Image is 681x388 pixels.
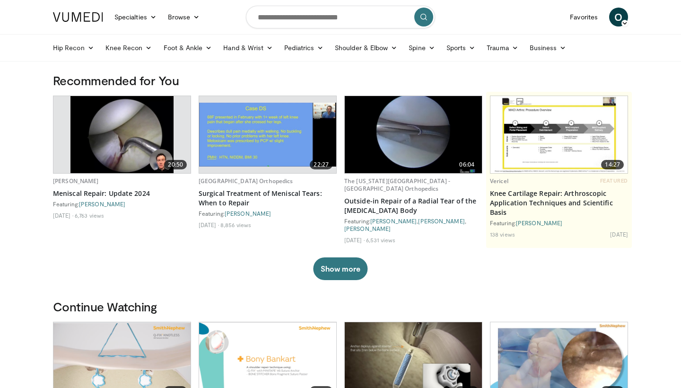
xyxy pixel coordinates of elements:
[53,212,73,219] li: [DATE]
[370,218,417,224] a: [PERSON_NAME]
[345,96,482,173] a: 06:04
[403,38,440,57] a: Spine
[53,189,191,198] a: Meniscal Repair: Update 2024
[490,230,515,238] li: 138 views
[79,201,125,207] a: [PERSON_NAME]
[199,103,336,167] img: 73f26c0b-5ccf-44fc-8ea3-fdebfe20c8f0.620x360_q85_upscale.jpg
[220,221,251,229] li: 8,856 views
[564,8,603,26] a: Favorites
[199,189,337,208] a: Surgical Treatment of Meniscal Tears: When to Repair
[609,8,628,26] a: O
[225,210,271,217] a: [PERSON_NAME]
[109,8,162,26] a: Specialties
[53,299,628,314] h3: Continue Watching
[610,230,628,238] li: [DATE]
[600,177,628,184] span: FEATURED
[313,257,367,280] button: Show more
[199,210,337,217] div: Featuring:
[199,221,219,229] li: [DATE]
[53,73,628,88] h3: Recommended for You
[441,38,481,57] a: Sports
[490,96,628,173] img: 2444198d-1b18-4a77-bb67-3e21827492e5.620x360_q85_upscale.jpg
[418,218,464,224] a: [PERSON_NAME]
[199,96,336,173] a: 22:27
[279,38,329,57] a: Pediatrics
[344,236,365,244] li: [DATE]
[329,38,403,57] a: Shoulder & Elbow
[490,96,628,173] a: 14:27
[53,200,191,208] div: Featuring:
[481,38,524,57] a: Trauma
[53,177,99,185] a: [PERSON_NAME]
[310,160,332,169] span: 22:27
[70,96,174,173] img: 106a3a39-ec7f-4e65-a126-9a23cf1eacd5.620x360_q85_upscale.jpg
[344,177,450,193] a: The [US_STATE][GEOGRAPHIC_DATA] - [GEOGRAPHIC_DATA] Orthopedics
[524,38,572,57] a: Business
[344,225,391,232] a: [PERSON_NAME]
[345,96,482,173] img: 5c50dd53-e53b-454a-87a4-92858b63ad6f.620x360_q85_upscale.jpg
[100,38,158,57] a: Knee Recon
[246,6,435,28] input: Search topics, interventions
[218,38,279,57] a: Hand & Wrist
[490,219,628,227] div: Featuring:
[455,160,478,169] span: 06:04
[53,12,103,22] img: VuMedi Logo
[490,177,508,185] a: Vericel
[53,96,191,173] a: 20:50
[366,236,395,244] li: 6,531 views
[47,38,100,57] a: Hip Recon
[75,212,104,219] li: 6,763 views
[164,160,187,169] span: 20:50
[344,196,482,215] a: Outside-in Repair of a Radial Tear of the [MEDICAL_DATA] Body
[601,160,624,169] span: 14:27
[158,38,218,57] a: Foot & Ankle
[162,8,206,26] a: Browse
[516,220,562,226] a: [PERSON_NAME]
[199,177,293,185] a: [GEOGRAPHIC_DATA] Orthopedics
[344,217,482,232] div: Featuring: , ,
[490,189,628,217] a: Knee Cartilage Repair: Arthroscopic Application Techniques and Scientific Basis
